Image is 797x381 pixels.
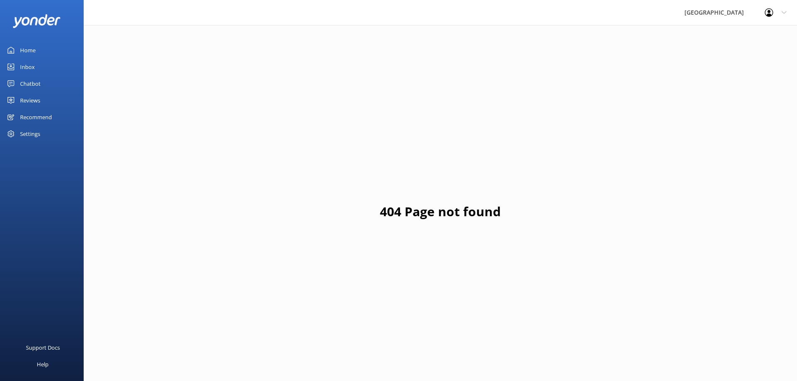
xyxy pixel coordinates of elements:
[20,125,40,142] div: Settings
[37,356,49,373] div: Help
[20,109,52,125] div: Recommend
[26,339,60,356] div: Support Docs
[20,42,36,59] div: Home
[20,92,40,109] div: Reviews
[20,75,41,92] div: Chatbot
[380,202,501,222] h1: 404 Page not found
[13,14,61,28] img: yonder-white-logo.png
[20,59,35,75] div: Inbox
